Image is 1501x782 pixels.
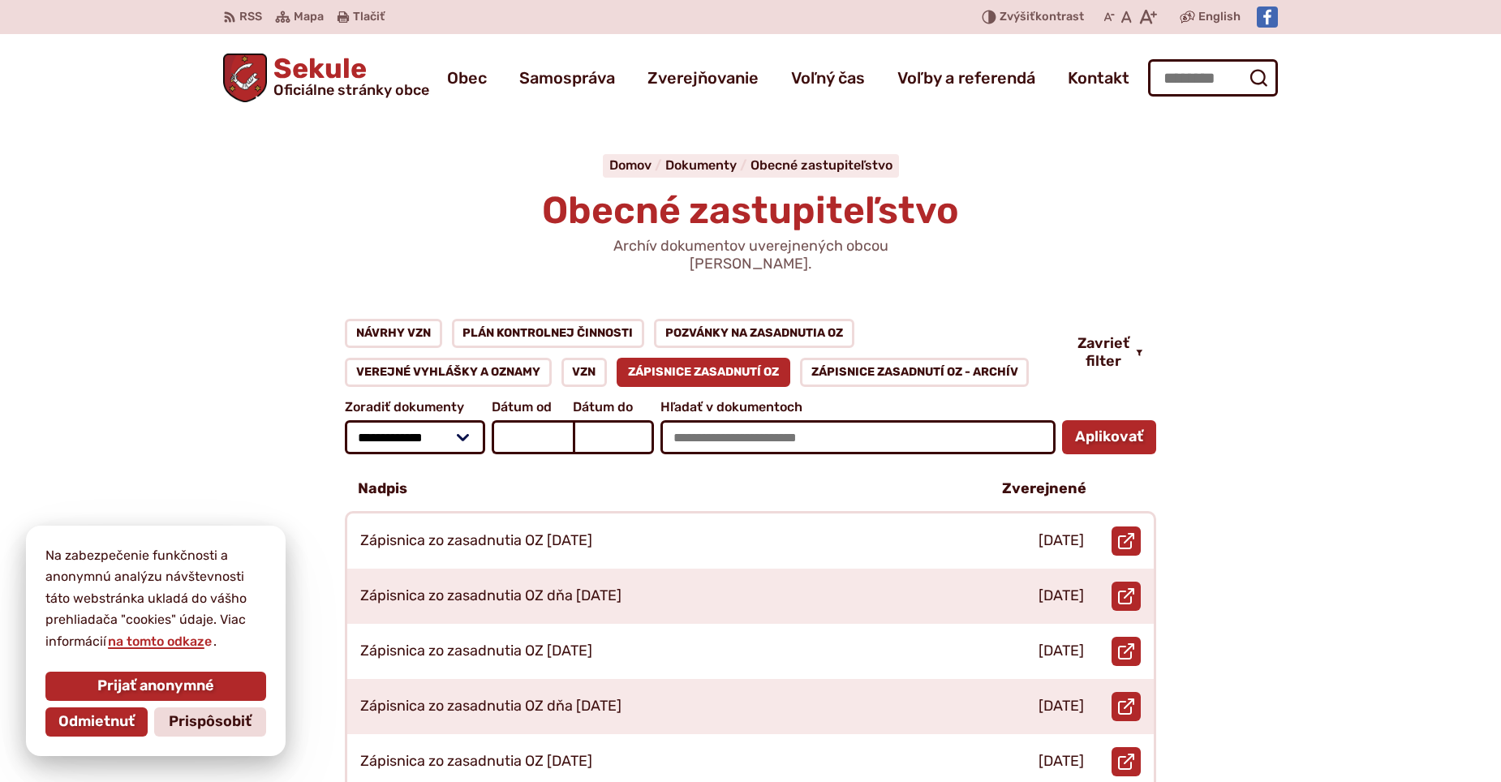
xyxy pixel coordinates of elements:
button: Prispôsobiť [154,707,266,737]
span: Zavrieť filter [1077,335,1129,370]
p: Zápisnica zo zasadnutia OZ dňa [DATE] [360,587,621,605]
a: Obec [447,55,487,101]
button: Odmietnuť [45,707,148,737]
p: Zverejnené [1002,480,1086,498]
span: English [1198,7,1241,27]
a: Samospráva [519,55,615,101]
a: na tomto odkaze [106,634,213,649]
span: Prispôsobiť [169,713,252,731]
p: Zápisnica zo zasadnutia OZ dňa [DATE] [360,698,621,715]
span: Mapa [294,7,324,27]
span: kontrast [1000,11,1084,24]
span: Oficiálne stránky obce [273,83,429,97]
a: Voľby a referendá [897,55,1035,101]
a: Obecné zastupiteľstvo [750,157,892,173]
img: Prejsť na Facebook stránku [1257,6,1278,28]
span: Hľadať v dokumentoch [660,400,1056,415]
a: Logo Sekule, prejsť na domovskú stránku. [223,54,429,102]
button: Aplikovať [1062,420,1156,454]
a: Návrhy VZN [345,319,442,348]
button: Zavrieť filter [1064,335,1156,370]
span: Zvýšiť [1000,10,1035,24]
p: [DATE] [1039,642,1084,660]
span: Dokumenty [665,157,737,173]
input: Dátum do [573,420,654,454]
p: [DATE] [1039,587,1084,605]
a: Zverejňovanie [647,55,759,101]
p: Archív dokumentov uverejnených obcou [PERSON_NAME]. [556,238,945,273]
span: Odmietnuť [58,713,135,731]
a: Dokumenty [665,157,750,173]
span: Domov [609,157,652,173]
span: Dátum od [492,400,573,415]
p: Na zabezpečenie funkčnosti a anonymnú analýzu návštevnosti táto webstránka ukladá do vášho prehli... [45,545,266,652]
img: Prejsť na domovskú stránku [223,54,267,102]
span: Tlačiť [353,11,385,24]
span: Obecné zastupiteľstvo [542,188,959,233]
a: Domov [609,157,665,173]
select: Zoradiť dokumenty [345,420,485,454]
span: Sekule [267,55,429,97]
a: Pozvánky na zasadnutia OZ [654,319,854,348]
span: Zoradiť dokumenty [345,400,485,415]
a: English [1195,7,1244,27]
a: Kontakt [1068,55,1129,101]
a: Verejné vyhlášky a oznamy [345,358,552,387]
p: [DATE] [1039,698,1084,715]
p: Nadpis [358,480,407,498]
button: Prijať anonymné [45,672,266,701]
p: Zápisnica zo zasadnutia OZ [DATE] [360,532,592,550]
span: Prijať anonymné [97,677,214,695]
a: Zápisnice zasadnutí OZ [617,358,790,387]
span: Dátum do [573,400,654,415]
a: Plán kontrolnej činnosti [452,319,645,348]
span: RSS [239,7,262,27]
input: Dátum od [492,420,573,454]
input: Hľadať v dokumentoch [660,420,1056,454]
p: [DATE] [1039,532,1084,550]
p: Zápisnica zo zasadnutia OZ [DATE] [360,753,592,771]
a: VZN [561,358,608,387]
p: [DATE] [1039,753,1084,771]
p: Zápisnica zo zasadnutia OZ [DATE] [360,642,592,660]
a: Voľný čas [791,55,865,101]
a: Zápisnice zasadnutí OZ - ARCHÍV [800,358,1030,387]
